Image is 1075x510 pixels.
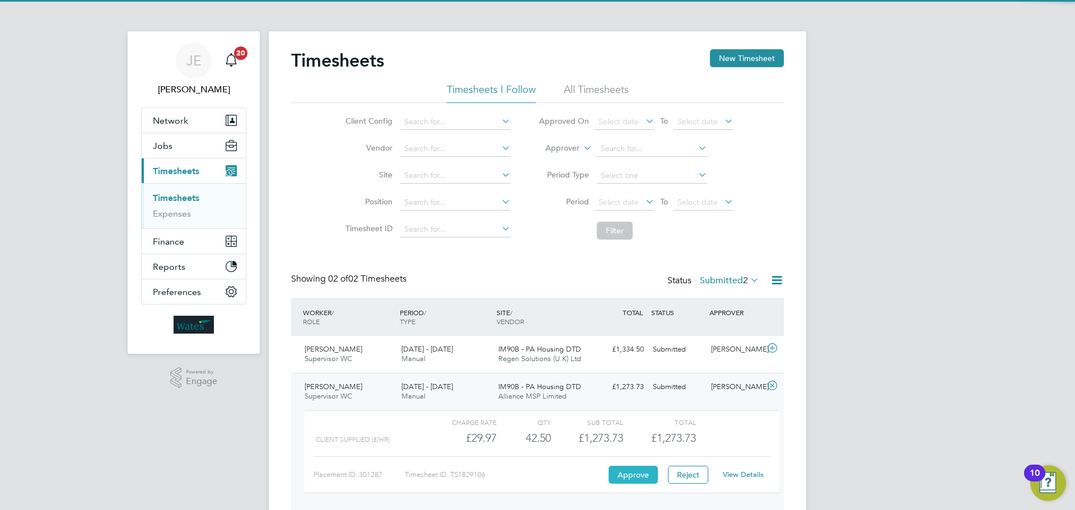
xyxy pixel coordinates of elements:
a: JE[PERSON_NAME] [141,43,246,96]
input: Search for... [400,114,511,130]
button: Network [142,108,246,133]
div: PERIOD [397,302,494,331]
span: Finance [153,236,184,247]
span: Select date [677,197,718,207]
span: TOTAL [623,308,643,317]
div: 10 [1030,473,1040,488]
div: Submitted [648,340,707,359]
button: Filter [597,222,633,240]
label: Timesheet ID [342,223,392,233]
div: £1,273.73 [551,429,623,447]
span: Jobs [153,141,172,151]
div: SITE [494,302,591,331]
span: Client Supplied (£/HR) [316,436,390,443]
button: Open Resource Center, 10 new notifications [1030,465,1066,501]
div: £1,334.50 [590,340,648,359]
input: Search for... [400,141,511,157]
span: Alliance MSP Limited [498,391,567,401]
button: Timesheets [142,158,246,183]
div: £29.97 [424,429,497,447]
span: Select date [599,197,639,207]
span: IM90B - PA Housing DTD [498,344,581,354]
li: All Timesheets [564,83,629,103]
a: Expenses [153,208,191,219]
div: Status [667,273,761,289]
button: Approve [609,466,658,484]
span: [PERSON_NAME] [305,382,362,391]
button: Preferences [142,279,246,304]
div: [PERSON_NAME] [707,378,765,396]
input: Search for... [400,168,511,184]
div: WORKER [300,302,397,331]
span: To [657,114,671,128]
span: 02 of [328,273,348,284]
span: Manual [401,391,426,401]
h2: Timesheets [291,49,384,72]
span: Engage [186,377,217,386]
span: / [424,308,426,317]
div: Total [623,415,695,429]
label: Submitted [700,275,759,286]
a: 20 [220,43,242,78]
span: TYPE [400,317,415,326]
label: Approver [529,143,579,154]
a: View Details [723,470,764,479]
input: Search for... [400,222,511,237]
label: Period Type [539,170,589,180]
span: Jamie Evenden [141,83,246,96]
span: 02 Timesheets [328,273,406,284]
input: Select one [597,168,707,184]
span: [DATE] - [DATE] [401,344,453,354]
span: Supervisor WC [305,391,352,401]
div: Charge rate [424,415,497,429]
div: Timesheet ID: TS1829106 [405,466,606,484]
span: VENDOR [497,317,524,326]
div: Sub Total [551,415,623,429]
span: Select date [599,116,639,127]
span: Preferences [153,287,201,297]
nav: Main navigation [128,31,260,354]
label: Position [342,196,392,207]
div: £1,273.73 [590,378,648,396]
span: Timesheets [153,166,199,176]
div: [PERSON_NAME] [707,340,765,359]
button: Reports [142,254,246,279]
li: Timesheets I Follow [447,83,536,103]
img: wates-logo-retina.png [174,316,214,334]
div: APPROVER [707,302,765,322]
span: Select date [677,116,718,127]
label: Vendor [342,143,392,153]
span: IM90B - PA Housing DTD [498,382,581,391]
span: Manual [401,354,426,363]
label: Site [342,170,392,180]
div: QTY [497,415,551,429]
button: Reject [668,466,708,484]
div: Showing [291,273,409,285]
span: 20 [234,46,247,60]
button: Jobs [142,133,246,158]
span: [DATE] - [DATE] [401,382,453,391]
input: Search for... [400,195,511,210]
span: / [510,308,512,317]
span: ROLE [303,317,320,326]
span: JE [186,53,202,68]
a: Go to home page [141,316,246,334]
span: Supervisor WC [305,354,352,363]
button: New Timesheet [710,49,784,67]
div: Timesheets [142,183,246,228]
button: Finance [142,229,246,254]
div: STATUS [648,302,707,322]
span: Reports [153,261,185,272]
span: £1,273.73 [651,431,696,445]
label: Client Config [342,116,392,126]
span: / [331,308,334,317]
label: Period [539,196,589,207]
span: To [657,194,671,209]
div: Submitted [648,378,707,396]
span: Powered by [186,367,217,377]
a: Powered byEngage [170,367,218,389]
label: Approved On [539,116,589,126]
div: Placement ID: 301287 [314,466,405,484]
span: [PERSON_NAME] [305,344,362,354]
span: Network [153,115,188,126]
